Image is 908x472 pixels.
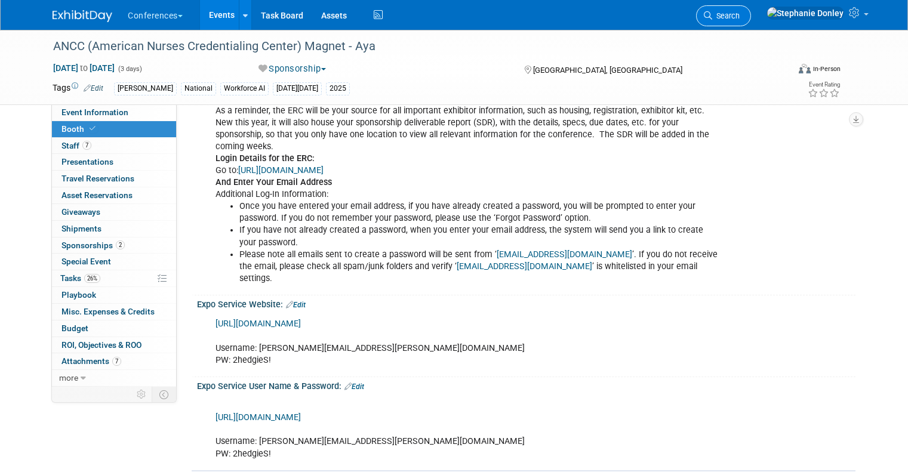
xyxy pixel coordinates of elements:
[238,165,324,175] a: [URL][DOMAIN_NAME]
[767,7,844,20] img: Stephanie Donley
[724,62,841,80] div: Event Format
[216,412,301,422] a: [URL][DOMAIN_NAME]
[216,153,315,163] b: Login Details for the ERC:
[181,82,216,95] div: National
[239,200,721,224] li: Once you have entered your email address, if you have already created a password, you will be pro...
[696,5,751,26] a: Search
[457,261,592,272] a: [EMAIL_ADDRESS][DOMAIN_NAME]
[52,353,176,369] a: Attachments7
[84,274,100,283] span: 26%
[533,66,682,75] span: [GEOGRAPHIC_DATA], [GEOGRAPHIC_DATA]
[52,270,176,286] a: Tasks26%
[61,157,113,166] span: Presentations
[61,307,155,316] span: Misc. Expenses & Credits
[61,190,133,200] span: Asset Reservations
[207,394,728,465] div: Username: [PERSON_NAME][EMAIL_ADDRESS][PERSON_NAME][DOMAIN_NAME] PW: 2hedgieS!
[712,11,740,20] span: Search
[53,63,115,73] span: [DATE] [DATE]
[808,82,840,88] div: Event Rating
[273,82,322,95] div: [DATE][DATE]
[220,82,269,95] div: Workforce AI
[61,290,96,300] span: Playbook
[216,319,301,329] a: [URL][DOMAIN_NAME]
[78,63,90,73] span: to
[52,121,176,137] a: Booth
[52,104,176,121] a: Event Information
[117,65,142,73] span: (3 days)
[812,64,841,73] div: In-Person
[52,221,176,237] a: Shipments
[207,99,728,291] div: As a reminder, the ERC will be your source for all important exhibitor information, such as housi...
[52,171,176,187] a: Travel Reservations
[286,301,306,309] a: Edit
[799,64,811,73] img: Format-Inperson.png
[52,154,176,170] a: Presentations
[197,295,855,311] div: Expo Service Website:
[61,141,91,150] span: Staff
[52,287,176,303] a: Playbook
[52,304,176,320] a: Misc. Expenses & Credits
[53,10,112,22] img: ExhibitDay
[90,125,96,132] i: Booth reservation complete
[82,141,91,150] span: 7
[60,273,100,283] span: Tasks
[52,204,176,220] a: Giveaways
[61,257,111,266] span: Special Event
[52,187,176,203] a: Asset Reservations
[497,249,632,260] a: [EMAIL_ADDRESS][DOMAIN_NAME]
[61,174,134,183] span: Travel Reservations
[152,387,177,402] td: Toggle Event Tabs
[52,254,176,270] a: Special Event
[61,224,101,233] span: Shipments
[61,323,88,333] span: Budget
[326,82,350,95] div: 2025
[49,36,774,57] div: ANCC (American Nurses Credentialing Center) Magnet - Aya
[216,177,332,187] b: And Enter Your Email Address
[116,240,125,249] span: 2
[61,207,100,217] span: Giveaways
[61,340,141,350] span: ROI, Objectives & ROO
[84,84,103,92] a: Edit
[197,377,855,393] div: Expo Service User Name & Password:
[112,357,121,366] span: 7
[52,320,176,337] a: Budget
[61,240,125,250] span: Sponsorships
[59,373,78,382] span: more
[344,382,364,391] a: Edit
[239,224,721,248] li: If you have not already created a password, when you enter your email address, the system will se...
[207,312,728,372] div: Username: [PERSON_NAME][EMAIL_ADDRESS][PERSON_NAME][DOMAIN_NAME] PW: 2hedgieS!
[61,124,98,134] span: Booth
[114,82,177,95] div: [PERSON_NAME]
[254,63,331,75] button: Sponsorship
[61,356,121,366] span: Attachments
[52,370,176,386] a: more
[239,249,721,285] li: Please note all emails sent to create a password will be sent from ‘ ’. If you do not receive the...
[61,107,128,117] span: Event Information
[131,387,152,402] td: Personalize Event Tab Strip
[52,237,176,254] a: Sponsorships2
[53,82,103,95] td: Tags
[52,337,176,353] a: ROI, Objectives & ROO
[52,138,176,154] a: Staff7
